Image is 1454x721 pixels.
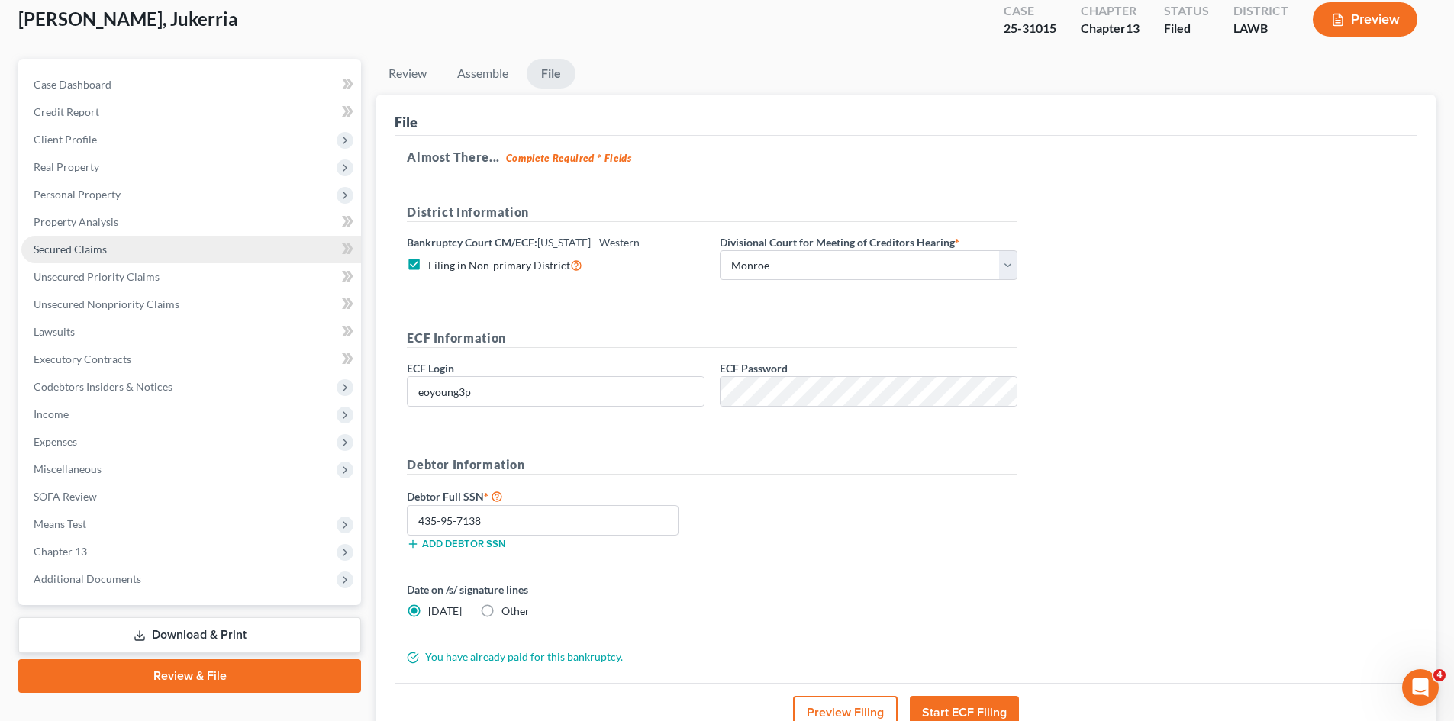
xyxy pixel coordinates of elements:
[34,78,111,91] span: Case Dashboard
[1233,2,1288,20] div: District
[408,377,704,406] input: Enter ECF Login...
[1081,20,1140,37] div: Chapter
[1081,2,1140,20] div: Chapter
[34,160,99,173] span: Real Property
[407,329,1017,348] h5: ECF Information
[376,59,439,89] a: Review
[21,98,361,126] a: Credit Report
[18,617,361,653] a: Download & Print
[34,243,107,256] span: Secured Claims
[1233,20,1288,37] div: LAWB
[34,298,179,311] span: Unsecured Nonpriority Claims
[407,455,1017,475] h5: Debtor Information
[399,487,712,505] label: Debtor Full SSN
[506,152,632,164] strong: Complete Required * Fields
[1433,669,1446,681] span: 4
[501,604,530,617] span: Other
[34,380,172,393] span: Codebtors Insiders & Notices
[428,259,570,272] span: Filing in Non-primary District
[21,71,361,98] a: Case Dashboard
[18,659,361,693] a: Review & File
[18,8,238,30] span: [PERSON_NAME], Jukerria
[34,105,99,118] span: Credit Report
[21,318,361,346] a: Lawsuits
[527,59,575,89] a: File
[1402,669,1439,706] iframe: Intercom live chat
[407,360,454,376] label: ECF Login
[34,352,131,365] span: Executory Contracts
[407,148,1405,166] h5: Almost There...
[1004,20,1056,37] div: 25-31015
[407,581,704,597] label: Date on /s/ signature lines
[34,572,141,585] span: Additional Documents
[34,435,77,448] span: Expenses
[428,604,462,617] span: [DATE]
[34,407,69,420] span: Income
[34,270,160,283] span: Unsecured Priority Claims
[34,215,118,228] span: Property Analysis
[34,462,102,475] span: Miscellaneous
[1004,2,1056,20] div: Case
[1164,2,1209,20] div: Status
[21,291,361,318] a: Unsecured Nonpriority Claims
[445,59,521,89] a: Assemble
[407,538,505,550] button: Add debtor SSN
[21,208,361,236] a: Property Analysis
[34,188,121,201] span: Personal Property
[537,236,640,249] span: [US_STATE] - Western
[21,236,361,263] a: Secured Claims
[720,234,959,250] label: Divisional Court for Meeting of Creditors Hearing
[34,490,97,503] span: SOFA Review
[399,649,1025,665] div: You have already paid for this bankruptcy.
[34,517,86,530] span: Means Test
[34,133,97,146] span: Client Profile
[21,263,361,291] a: Unsecured Priority Claims
[21,483,361,510] a: SOFA Review
[34,545,87,558] span: Chapter 13
[1164,20,1209,37] div: Filed
[407,505,679,536] input: XXX-XX-XXXX
[1126,21,1140,35] span: 13
[34,325,75,338] span: Lawsuits
[395,113,418,131] div: File
[407,203,1017,222] h5: District Information
[1313,2,1417,37] button: Preview
[407,234,640,250] label: Bankruptcy Court CM/ECF:
[21,346,361,373] a: Executory Contracts
[720,360,788,376] label: ECF Password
